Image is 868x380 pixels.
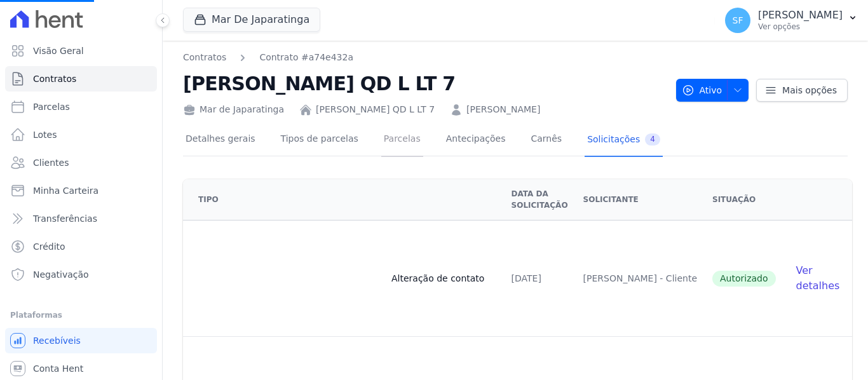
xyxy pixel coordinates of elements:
nav: Breadcrumb [183,51,666,64]
span: Lotes [33,128,57,141]
p: Ver opções [758,22,843,32]
span: Contratos [33,72,76,85]
a: Parcelas [381,123,423,157]
a: Visão Geral [5,38,157,64]
span: Transferências [33,212,97,225]
p: [PERSON_NAME] [758,9,843,22]
a: Crédito [5,234,157,259]
span: Visão Geral [33,44,84,57]
a: Minha Carteira [5,178,157,203]
button: Ativo [676,79,749,102]
a: Contrato #a74e432a [259,51,353,64]
nav: Breadcrumb [183,51,353,64]
span: Negativação [33,268,89,281]
span: Ativo [682,79,722,102]
a: Tipos de parcelas [278,123,361,157]
span: Clientes [33,156,69,169]
button: SF [PERSON_NAME] Ver opções [715,3,868,38]
span: Ver detalhes [796,264,840,292]
a: Solicitações4 [585,123,663,157]
span: Parcelas [33,100,70,113]
td: [PERSON_NAME] - Cliente [576,221,705,337]
div: 4 [645,133,660,146]
a: Parcelas [5,94,157,119]
a: Mais opções [756,79,848,102]
a: Contratos [183,51,226,64]
span: Crédito [33,240,65,253]
a: [PERSON_NAME] [466,103,540,116]
span: SF [733,16,743,25]
div: Solicitações [587,133,660,146]
div: Mar de Japaratinga [183,103,284,116]
a: Carnês [528,123,564,157]
td: [DATE] [504,221,576,337]
th: Situação [705,179,783,221]
th: Tipo [183,179,504,221]
div: Plataformas [10,308,152,323]
th: Solicitante [576,179,705,221]
span: Autorizado [712,271,776,287]
a: Transferências [5,206,157,231]
th: Data da solicitação [504,179,576,221]
button: Mar De Japaratinga [183,8,320,32]
span: Mais opções [782,84,837,97]
h2: [PERSON_NAME] QD L LT 7 [183,69,666,98]
a: Detalhes gerais [183,123,258,157]
a: Lotes [5,122,157,147]
a: Antecipações [444,123,508,157]
a: Recebíveis [5,328,157,353]
a: Negativação [5,262,157,287]
a: Clientes [5,150,157,175]
a: [PERSON_NAME] QD L LT 7 [316,103,435,116]
td: Alteração de contato [183,221,504,336]
span: Recebíveis [33,334,81,347]
span: Minha Carteira [33,184,98,197]
a: Contratos [5,66,157,92]
span: Conta Hent [33,362,83,375]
